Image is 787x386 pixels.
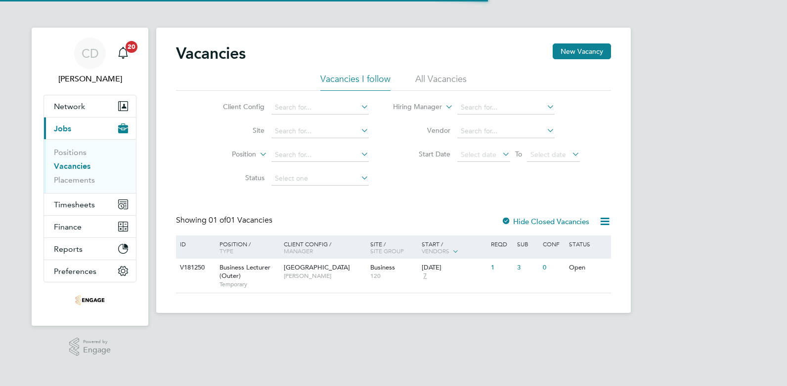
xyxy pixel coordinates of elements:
[540,259,566,277] div: 0
[488,235,514,252] div: Reqd
[370,272,417,280] span: 120
[219,280,279,288] span: Temporary
[370,247,404,255] span: Site Group
[370,263,395,271] span: Business
[219,247,233,255] span: Type
[422,264,486,272] div: [DATE]
[567,259,610,277] div: Open
[208,102,264,111] label: Client Config
[44,292,136,308] a: Go to home page
[44,139,136,193] div: Jobs
[271,101,369,115] input: Search for...
[208,126,264,135] label: Site
[54,267,96,276] span: Preferences
[461,150,496,159] span: Select date
[44,95,136,117] button: Network
[501,217,589,226] label: Hide Closed Vacancies
[126,41,137,53] span: 20
[271,172,369,186] input: Select one
[32,28,148,326] nav: Main navigation
[44,117,136,139] button: Jobs
[284,272,365,280] span: [PERSON_NAME]
[83,338,111,346] span: Powered by
[368,235,420,259] div: Site /
[419,235,488,260] div: Start /
[54,222,82,232] span: Finance
[284,263,350,271] span: [GEOGRAPHIC_DATA]
[515,259,540,277] div: 3
[320,73,391,91] li: Vacancies I follow
[177,259,212,277] div: V181250
[44,238,136,260] button: Reports
[54,148,87,157] a: Positions
[54,102,85,111] span: Network
[44,216,136,237] button: Finance
[54,200,95,209] span: Timesheets
[176,43,246,63] h2: Vacancies
[176,215,274,226] div: Showing
[488,259,514,277] div: 1
[69,338,111,356] a: Powered byEngage
[75,292,105,308] img: omniapeople-logo-retina.png
[177,235,212,252] div: ID
[393,126,450,135] label: Vendor
[415,73,467,91] li: All Vacancies
[567,235,610,252] div: Status
[515,235,540,252] div: Sub
[44,38,136,85] a: CD[PERSON_NAME]
[393,150,450,158] label: Start Date
[209,215,226,225] span: 01 of
[553,43,611,59] button: New Vacancy
[44,260,136,282] button: Preferences
[209,215,272,225] span: 01 Vacancies
[212,235,281,259] div: Position /
[208,173,264,182] label: Status
[271,124,369,138] input: Search for...
[385,102,442,112] label: Hiring Manager
[530,150,566,159] span: Select date
[44,73,136,85] span: Claire Duggan
[281,235,368,259] div: Client Config /
[512,148,525,160] span: To
[540,235,566,252] div: Conf
[219,263,270,280] span: Business Lecturer (Outer)
[44,193,136,215] button: Timesheets
[54,161,90,171] a: Vacancies
[82,47,99,60] span: CD
[271,148,369,162] input: Search for...
[422,272,428,280] span: 7
[83,346,111,354] span: Engage
[199,150,256,159] label: Position
[54,175,95,185] a: Placements
[54,244,83,254] span: Reports
[54,124,71,133] span: Jobs
[113,38,133,69] a: 20
[457,124,555,138] input: Search for...
[284,247,313,255] span: Manager
[422,247,449,255] span: Vendors
[457,101,555,115] input: Search for...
